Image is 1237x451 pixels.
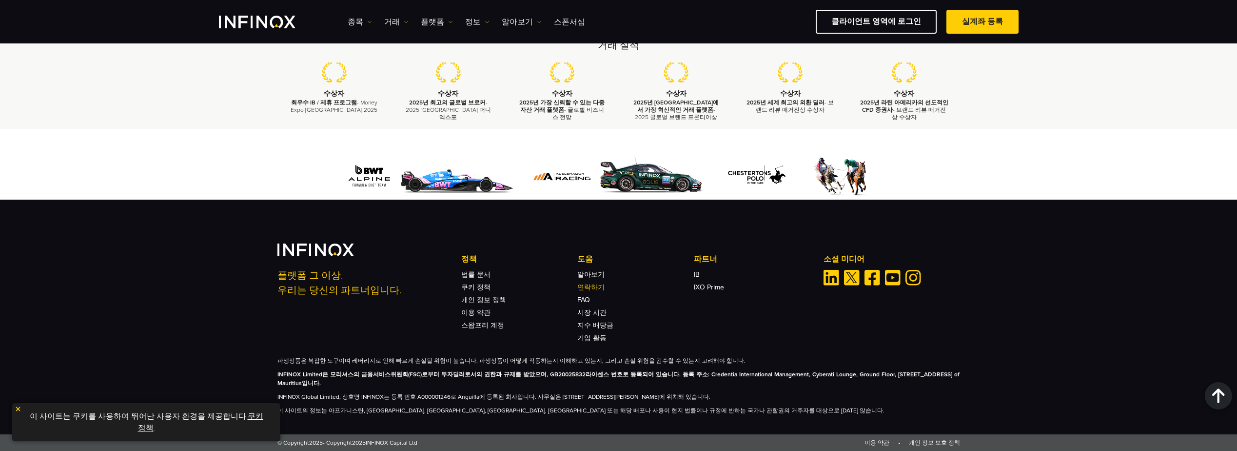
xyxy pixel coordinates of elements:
[352,439,366,446] span: 2025
[502,16,542,28] a: 알아보기
[309,439,323,446] span: 2025
[348,16,372,28] a: 종목
[864,270,880,286] a: Facebook
[552,89,572,98] strong: 수상자
[860,99,948,113] strong: 2025년 라틴 아메리카의 선도적인 CFD 증권사
[291,99,357,106] strong: 최우수 IB / 제휴 프로그램
[824,253,960,265] p: 소셜 미디어
[891,439,907,446] span: •
[438,89,458,98] strong: 수상자
[461,283,491,291] a: 쿠키 정책
[780,89,801,98] strong: 수상자
[324,89,344,98] strong: 수상자
[290,99,379,114] p: - Money Expo [GEOGRAPHIC_DATA] 2025
[461,296,506,304] a: 개인 정보 정책
[577,308,607,317] a: 시장 시간
[859,99,949,122] p: - 브랜드 리뷰 매거진상 수상자
[277,438,417,447] span: © Copyright - Copyright INFINOX Capital Ltd
[577,321,613,329] a: 지수 배당금
[277,406,960,415] p: 이 사이트의 정보는 아프가니스탄, [GEOGRAPHIC_DATA], [GEOGRAPHIC_DATA], [GEOGRAPHIC_DATA], [GEOGRAPHIC_DATA] 또는 ...
[421,16,453,28] a: 플랫폼
[15,406,21,412] img: yellow close icon
[894,89,914,98] strong: 수상자
[844,270,860,286] a: Twitter
[461,270,491,279] a: 법률 문서
[633,99,719,113] strong: 2025년 [GEOGRAPHIC_DATA]에서 가장 혁신적인 거래 플랫폼
[461,253,577,265] p: 정책
[277,356,960,365] p: 파생상품은 복잡한 도구이며 레버리지로 인해 빠르게 손실될 위험이 높습니다. 파생상품이 어떻게 작동하는지 이해하고 있는지, 그리고 손실 위험을 감수할 수 있는지 고려해야 합니다.
[577,334,607,342] a: 기업 활동
[909,439,960,446] a: 개인 정보 보호 정책
[577,253,693,265] p: 도움
[864,439,889,446] a: 이용 약관
[666,89,687,98] strong: 수상자
[824,270,839,286] a: Linkedin
[384,16,409,28] a: 거래
[816,10,937,34] a: 클라이언트 영역에 로그인
[409,99,486,106] strong: 2025년 최고의 글로벌 브로커
[577,270,605,279] a: 알아보기
[746,99,825,106] strong: 2025년 세계 최고의 외환 딜러
[694,253,810,265] p: 파트너
[517,99,607,122] p: - 글로벌 비즈니스 전망
[461,321,504,329] a: 스왑프리 계정
[554,16,585,28] a: 스폰서십
[519,99,605,113] strong: 2025년 가장 신뢰할 수 있는 다중 자산 거래 플랫폼
[885,270,901,286] a: Youtube
[277,39,960,52] h2: 거래 실적
[631,99,721,122] p: - 2025 글로벌 브랜드 프론티어상
[905,270,921,286] a: Instagram
[577,283,605,291] a: 연락하기
[946,10,1019,34] a: 실계좌 등록
[746,99,835,114] p: - 브랜드 리뷰 매거진상 수상자
[277,392,960,401] p: INFINOX Global Limited, 상호명 INFINOX는 등록 번호 A000001246로 Anguilla에 등록된 회사입니다. 사무실은 [STREET_ADDRESS]...
[219,16,318,28] a: INFINOX Logo
[694,270,700,279] a: IB
[577,296,590,304] a: FAQ
[465,16,490,28] a: 정보
[694,283,724,291] a: IXO Prime
[17,408,275,436] p: 이 사이트는 쿠키를 사용하여 뛰어난 사용자 환경을 제공합니다. .
[277,268,448,298] p: 플랫폼 그 이상. 우리는 당신의 파트너입니다.
[277,371,960,387] strong: INFINOX Limited은 모리셔스의 금융서비스위원회(FSC)로부터 투자딜러로서의 권한과 규제를 받았으며, GB20025832라이센스 번호로 등록되어 있습니다. 등록 주소...
[403,99,493,122] p: - 2025 [GEOGRAPHIC_DATA] 머니 엑스포
[461,308,491,317] a: 이용 약관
